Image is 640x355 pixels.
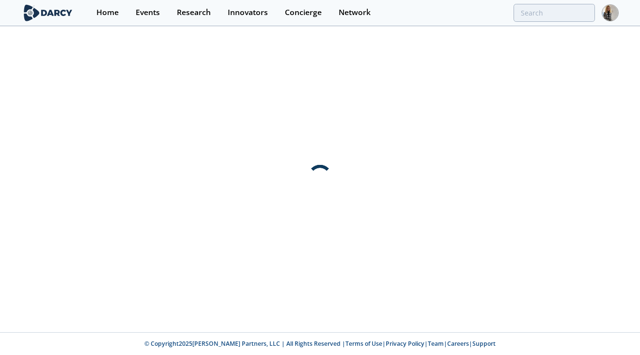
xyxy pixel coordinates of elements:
[447,339,469,348] a: Careers
[602,4,619,21] img: Profile
[228,9,268,16] div: Innovators
[599,316,630,345] iframe: chat widget
[24,339,617,348] p: © Copyright 2025 [PERSON_NAME] Partners, LLC | All Rights Reserved | | | | |
[285,9,322,16] div: Concierge
[514,4,595,22] input: Advanced Search
[345,339,382,348] a: Terms of Use
[428,339,444,348] a: Team
[386,339,424,348] a: Privacy Policy
[472,339,496,348] a: Support
[22,4,75,21] img: logo-wide.svg
[177,9,211,16] div: Research
[96,9,119,16] div: Home
[339,9,371,16] div: Network
[136,9,160,16] div: Events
